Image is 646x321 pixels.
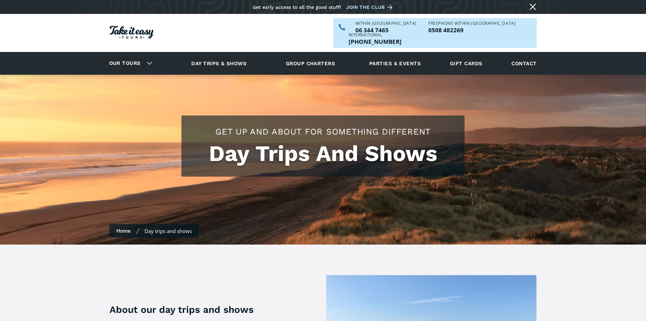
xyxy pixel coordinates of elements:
h1: Day Trips And Shows [188,141,458,166]
a: Day trips & shows [183,54,255,73]
p: 0508 482269 [428,27,515,33]
h3: About our day trips and shows [110,303,283,316]
a: Home [116,227,131,234]
a: Join the club [346,3,395,12]
a: Call us freephone within NZ on 0508482269 [428,27,515,33]
div: Get early access to all the good stuff! [253,4,341,10]
a: Gift cards [447,54,486,73]
div: WITHIN [GEOGRAPHIC_DATA] [355,21,416,25]
h2: Get up and about for something different [188,126,458,138]
div: International [349,33,402,37]
div: Freephone WITHIN [GEOGRAPHIC_DATA] [428,21,515,25]
a: Close message [527,1,538,12]
a: Call us outside of NZ on +6463447465 [349,39,402,44]
img: Take it easy Tours logo [110,26,154,39]
nav: Breadcrumbs [110,224,199,237]
a: Our tours [104,55,146,71]
a: Homepage [110,22,154,44]
div: Day trips and shows [144,228,192,234]
a: Call us within NZ on 063447465 [355,27,416,33]
a: Group charters [277,54,344,73]
a: Contact [508,54,540,73]
a: Parties & events [366,54,424,73]
p: [PHONE_NUMBER] [349,39,402,44]
p: 06 344 7465 [355,27,416,33]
